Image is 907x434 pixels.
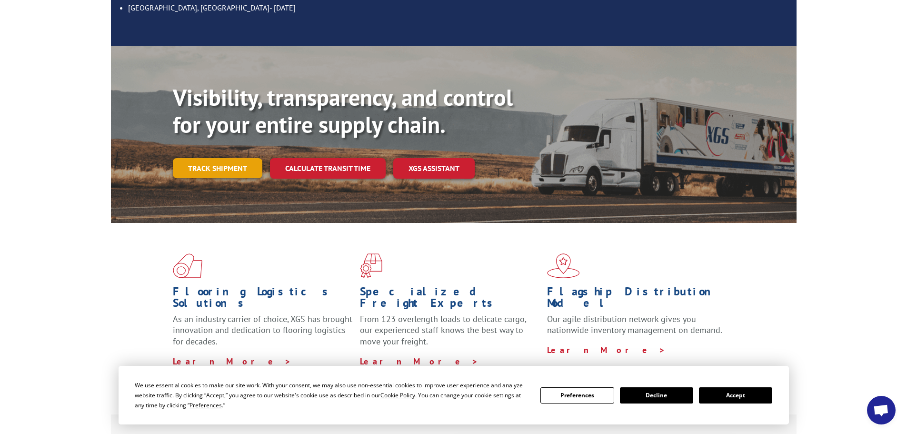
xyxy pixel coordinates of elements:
[189,401,222,409] span: Preferences
[540,387,614,404] button: Preferences
[620,387,693,404] button: Decline
[173,158,262,178] a: Track shipment
[173,82,513,140] b: Visibility, transparency, and control for your entire supply chain.
[270,158,386,179] a: Calculate transit time
[173,286,353,313] h1: Flooring Logistics Solutions
[173,356,291,367] a: Learn More >
[173,313,352,347] span: As an industry carrier of choice, XGS has brought innovation and dedication to flooring logistics...
[360,313,540,356] p: From 123 overlength loads to delicate cargo, our experienced staff knows the best way to move you...
[547,313,722,336] span: Our agile distribution network gives you nationwide inventory management on demand.
[380,391,415,399] span: Cookie Policy
[547,344,666,355] a: Learn More >
[173,253,202,278] img: xgs-icon-total-supply-chain-intelligence-red
[128,1,787,14] li: [GEOGRAPHIC_DATA], [GEOGRAPHIC_DATA]- [DATE]
[360,253,382,278] img: xgs-icon-focused-on-flooring-red
[547,253,580,278] img: xgs-icon-flagship-distribution-model-red
[699,387,772,404] button: Accept
[360,286,540,313] h1: Specialized Freight Experts
[867,396,896,424] a: Open chat
[547,286,727,313] h1: Flagship Distribution Model
[119,366,789,424] div: Cookie Consent Prompt
[393,158,475,179] a: XGS ASSISTANT
[360,356,478,367] a: Learn More >
[135,380,529,410] div: We use essential cookies to make our site work. With your consent, we may also use non-essential ...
